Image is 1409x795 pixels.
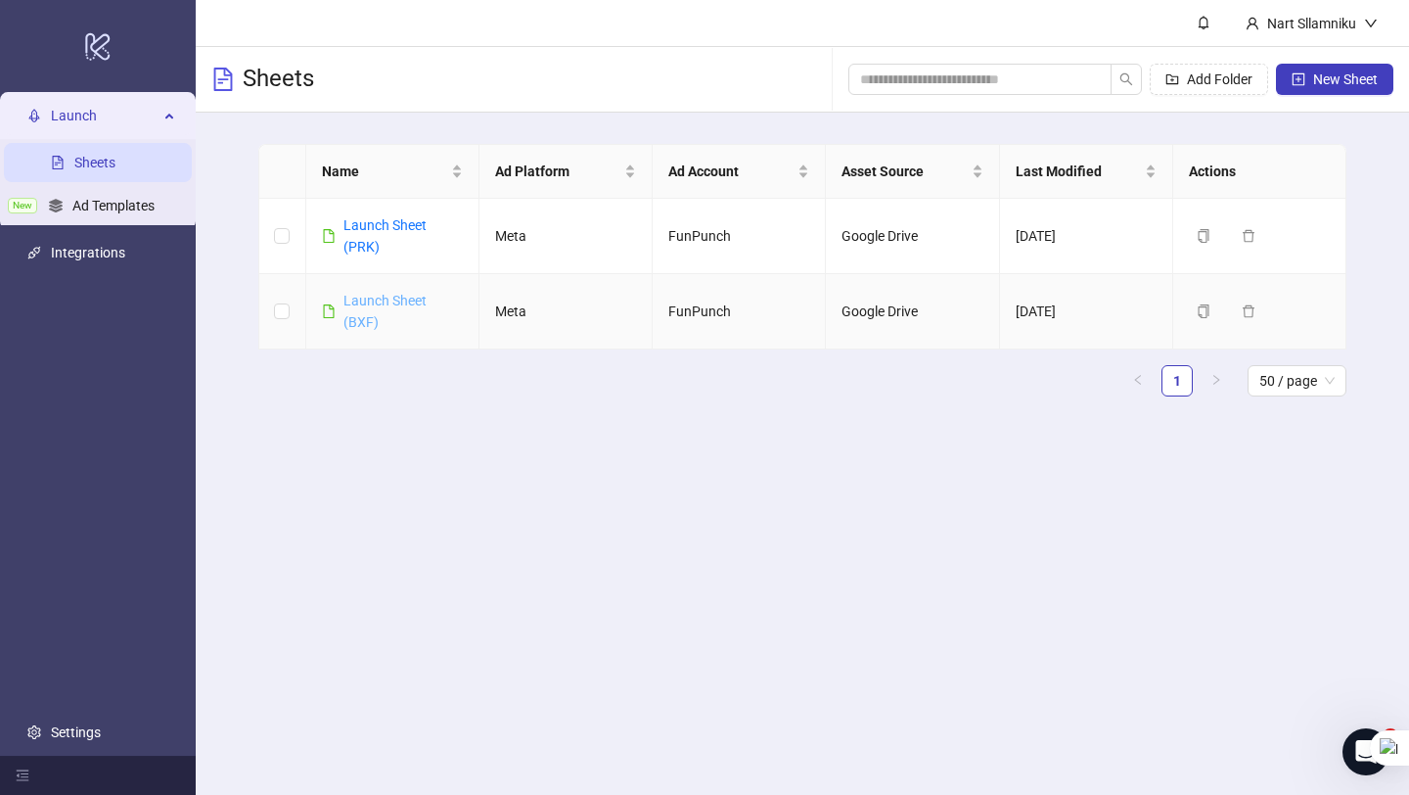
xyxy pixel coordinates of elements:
[74,155,115,170] a: Sheets
[1000,199,1173,274] td: [DATE]
[1197,229,1210,243] span: copy
[826,145,999,199] th: Asset Source
[1000,145,1173,199] th: Last Modified
[1201,365,1232,397] li: Next Page
[343,293,427,330] a: Launch Sheet (BXF)
[1132,374,1144,386] span: left
[495,161,620,182] span: Ad Platform
[1383,728,1398,744] span: 4
[1210,374,1222,386] span: right
[1000,274,1173,350] td: [DATE]
[1259,13,1364,34] div: Nart Sllamniku
[826,199,999,274] td: Google Drive
[1276,64,1393,95] button: New Sheet
[1187,71,1252,87] span: Add Folder
[16,769,29,782] span: menu-fold
[1342,728,1389,775] iframe: Intercom live chat
[841,161,967,182] span: Asset Source
[1150,64,1268,95] button: Add Folder
[322,161,447,182] span: Name
[1197,304,1210,318] span: copy
[322,304,336,318] span: file
[1292,72,1305,86] span: plus-square
[1246,17,1259,30] span: user
[1242,229,1255,243] span: delete
[51,96,159,135] span: Launch
[479,274,653,350] td: Meta
[1119,72,1133,86] span: search
[343,217,427,255] a: Launch Sheet (PRK)
[51,245,125,260] a: Integrations
[1259,366,1335,396] span: 50 / page
[1122,365,1154,397] li: Previous Page
[211,68,235,91] span: file-text
[1162,366,1192,396] a: 1
[51,725,101,740] a: Settings
[1242,304,1255,318] span: delete
[72,198,155,213] a: Ad Templates
[1313,71,1378,87] span: New Sheet
[1173,145,1346,199] th: Actions
[243,64,314,95] h3: Sheets
[1122,365,1154,397] button: left
[653,274,826,350] td: FunPunch
[479,199,653,274] td: Meta
[322,229,336,243] span: file
[826,274,999,350] td: Google Drive
[653,145,826,199] th: Ad Account
[306,145,479,199] th: Name
[653,199,826,274] td: FunPunch
[1165,72,1179,86] span: folder-add
[1197,16,1210,29] span: bell
[1016,161,1141,182] span: Last Modified
[1201,365,1232,397] button: right
[1248,365,1346,397] div: Page Size
[668,161,794,182] span: Ad Account
[479,145,653,199] th: Ad Platform
[1364,17,1378,30] span: down
[1161,365,1193,397] li: 1
[27,109,41,122] span: rocket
